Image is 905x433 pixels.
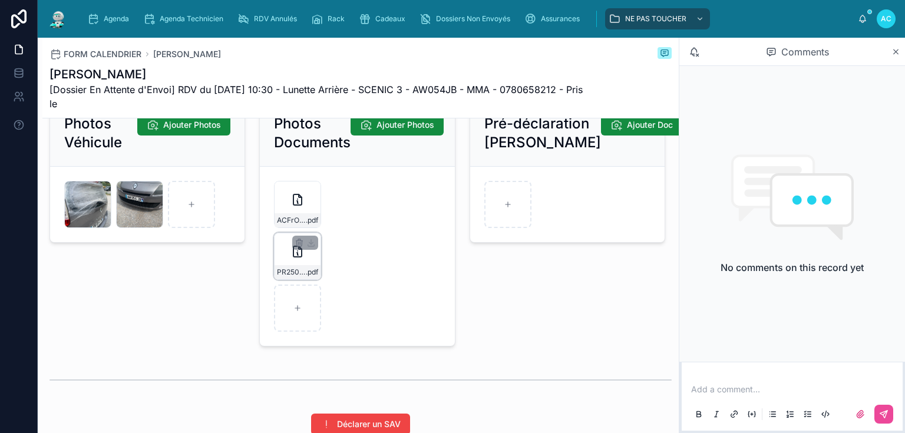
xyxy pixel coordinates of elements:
h2: No comments on this record yet [721,260,864,275]
button: Ajouter Photos [351,114,444,135]
span: AC [881,14,891,24]
span: NE PAS TOUCHER [625,14,686,24]
span: [Dossier En Attente d'Envoi] RDV du [DATE] 10:30 - Lunette Arrière - SCENIC 3 - AW054JB - MMA - 0... [49,82,583,111]
a: Assurances [521,8,588,29]
h2: Photos Véhicule [64,114,137,152]
h2: Pré-déclaration [PERSON_NAME] [484,114,601,152]
span: Rack [328,14,345,24]
a: [PERSON_NAME] [153,48,221,60]
span: Agenda [104,14,129,24]
span: ACFrOgB5nh8yaSPjS-kBk-giV2guEl3WyyalKfvbOc4rD_LOAqdALx_CSIiIF4gLDAuFwb6AI7cbOWu7Rc5nwbXOsmkjY8GSs... [277,216,306,225]
span: Ajouter Doc [627,119,673,131]
span: FORM CALENDRIER [64,48,141,60]
span: RDV Annulés [254,14,297,24]
a: RDV Annulés [234,8,305,29]
span: Dossiers Non Envoyés [436,14,510,24]
a: Agenda [84,8,137,29]
span: Ajouter Photos [163,119,221,131]
a: NE PAS TOUCHER [605,8,710,29]
span: .pdf [306,216,318,225]
h1: [PERSON_NAME] [49,66,583,82]
span: .pdf [306,267,318,277]
span: Déclarer un SAV [337,418,401,430]
button: Ajouter Doc [601,114,682,135]
span: Comments [781,45,829,59]
span: Assurances [541,14,580,24]
a: Rack [308,8,353,29]
a: Dossiers Non Envoyés [416,8,518,29]
img: App logo [47,9,68,28]
span: PR2508-1664 [277,267,306,277]
span: Ajouter Photos [376,119,434,131]
a: Agenda Technicien [140,8,232,29]
div: scrollable content [78,6,858,32]
span: Cadeaux [375,14,405,24]
span: Agenda Technicien [160,14,223,24]
h2: Photos Documents [274,114,351,152]
a: Cadeaux [355,8,414,29]
button: Ajouter Photos [137,114,230,135]
a: FORM CALENDRIER [49,48,141,60]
